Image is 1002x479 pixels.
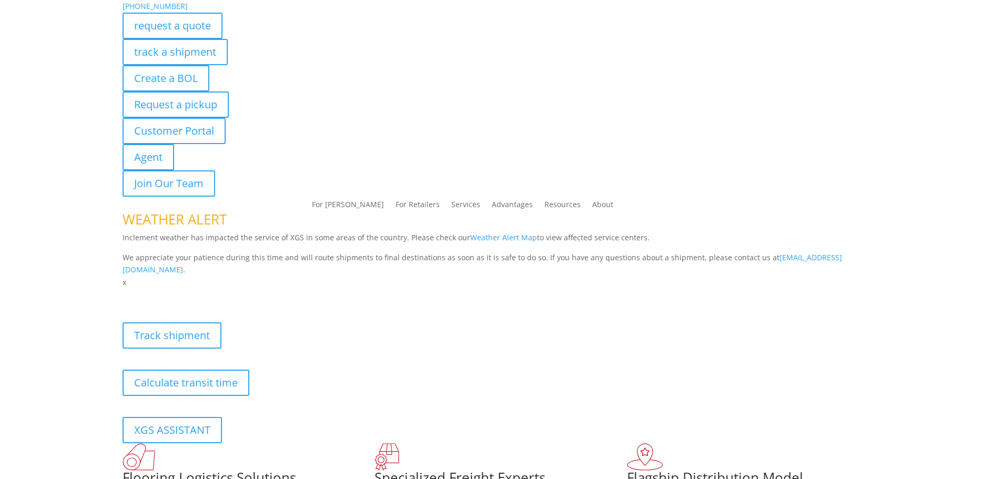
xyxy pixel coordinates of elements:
a: About [592,201,613,212]
p: We appreciate your patience during this time and will route shipments to final destinations as so... [123,251,880,277]
a: Customer Portal [123,118,226,144]
a: For Retailers [396,201,440,212]
p: Inclement weather has impacted the service of XGS in some areas of the country. Please check our ... [123,231,880,251]
a: Create a BOL [123,65,209,91]
a: track a shipment [123,39,228,65]
a: Weather Alert Map [470,232,537,242]
a: request a quote [123,13,222,39]
a: Request a pickup [123,91,229,118]
a: Services [451,201,480,212]
a: Agent [123,144,174,170]
img: xgs-icon-total-supply-chain-intelligence-red [123,443,155,471]
a: Join Our Team [123,170,215,197]
p: x [123,276,880,289]
a: XGS ASSISTANT [123,417,222,443]
a: Track shipment [123,322,221,349]
b: Visibility, transparency, and control for your entire supply chain. [123,290,357,300]
a: Calculate transit time [123,370,249,396]
a: Resources [544,201,581,212]
img: xgs-icon-flagship-distribution-model-red [627,443,663,471]
a: For [PERSON_NAME] [312,201,384,212]
a: [PHONE_NUMBER] [123,1,188,11]
a: Advantages [492,201,533,212]
span: WEATHER ALERT [123,210,227,229]
img: xgs-icon-focused-on-flooring-red [375,443,399,471]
